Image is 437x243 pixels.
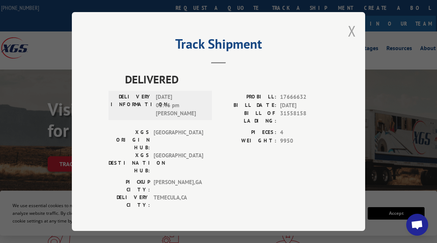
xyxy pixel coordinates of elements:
[280,128,328,137] span: 4
[348,21,356,41] button: Close modal
[154,178,203,194] span: [PERSON_NAME] , GA
[109,152,150,175] label: XGS DESTINATION HUB:
[218,101,276,110] label: BILL DATE:
[218,93,276,101] label: PROBILL:
[280,137,328,145] span: 9950
[154,152,203,175] span: [GEOGRAPHIC_DATA]
[218,128,276,137] label: PIECES:
[109,39,328,53] h2: Track Shipment
[280,93,328,101] span: 17666632
[218,137,276,145] label: WEIGHT:
[154,194,203,209] span: TEMECULA , CA
[280,101,328,110] span: [DATE]
[111,93,152,118] label: DELIVERY INFORMATION:
[218,109,276,125] label: BILL OF LADING:
[406,214,428,236] div: Open chat
[125,71,328,87] span: DELIVERED
[156,93,205,118] span: [DATE] 03:46 pm [PERSON_NAME]
[109,194,150,209] label: DELIVERY CITY:
[280,109,328,125] span: 31558158
[154,128,203,152] span: [GEOGRAPHIC_DATA]
[109,178,150,194] label: PICKUP CITY:
[109,128,150,152] label: XGS ORIGIN HUB:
